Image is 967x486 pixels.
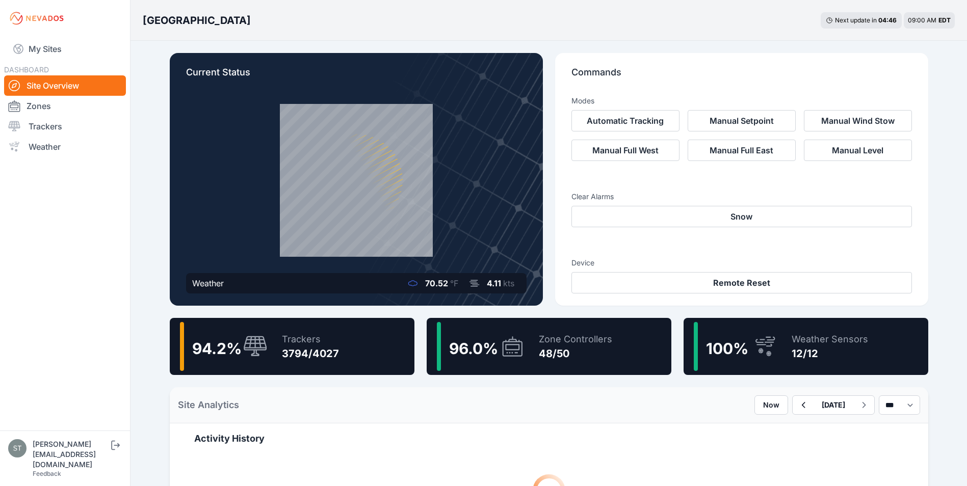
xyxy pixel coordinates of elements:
[571,140,679,161] button: Manual Full West
[503,278,514,288] span: kts
[688,140,796,161] button: Manual Full East
[878,16,897,24] div: 04 : 46
[33,470,61,477] a: Feedback
[4,37,126,61] a: My Sites
[282,332,339,346] div: Trackers
[835,16,877,24] span: Next update in
[804,110,912,131] button: Manual Wind Stow
[194,431,904,446] h2: Activity History
[8,439,27,457] img: steve@nevados.solar
[449,339,498,358] span: 96.0 %
[571,96,594,106] h3: Modes
[571,258,912,268] h3: Device
[178,398,239,412] h2: Site Analytics
[938,16,951,24] span: EDT
[186,65,527,88] p: Current Status
[4,96,126,116] a: Zones
[908,16,936,24] span: 09:00 AM
[539,332,612,346] div: Zone Controllers
[4,137,126,157] a: Weather
[754,395,788,415] button: Now
[427,318,671,375] a: 96.0%Zone Controllers48/50
[450,278,458,288] span: °F
[170,318,414,375] a: 94.2%Trackers3794/4027
[792,346,868,361] div: 12/12
[33,439,109,470] div: [PERSON_NAME][EMAIL_ADDRESS][DOMAIN_NAME]
[571,65,912,88] p: Commands
[4,116,126,137] a: Trackers
[814,396,853,414] button: [DATE]
[143,7,251,34] nav: Breadcrumb
[425,278,448,288] span: 70.52
[688,110,796,131] button: Manual Setpoint
[192,339,242,358] span: 94.2 %
[571,272,912,293] button: Remote Reset
[804,140,912,161] button: Manual Level
[487,278,501,288] span: 4.11
[4,75,126,96] a: Site Overview
[4,65,49,74] span: DASHBOARD
[684,318,928,375] a: 100%Weather Sensors12/12
[571,192,912,202] h3: Clear Alarms
[282,346,339,361] div: 3794/4027
[192,277,224,289] div: Weather
[8,10,65,26] img: Nevados
[143,13,251,28] h3: [GEOGRAPHIC_DATA]
[792,332,868,346] div: Weather Sensors
[571,110,679,131] button: Automatic Tracking
[571,206,912,227] button: Snow
[539,346,612,361] div: 48/50
[706,339,748,358] span: 100 %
